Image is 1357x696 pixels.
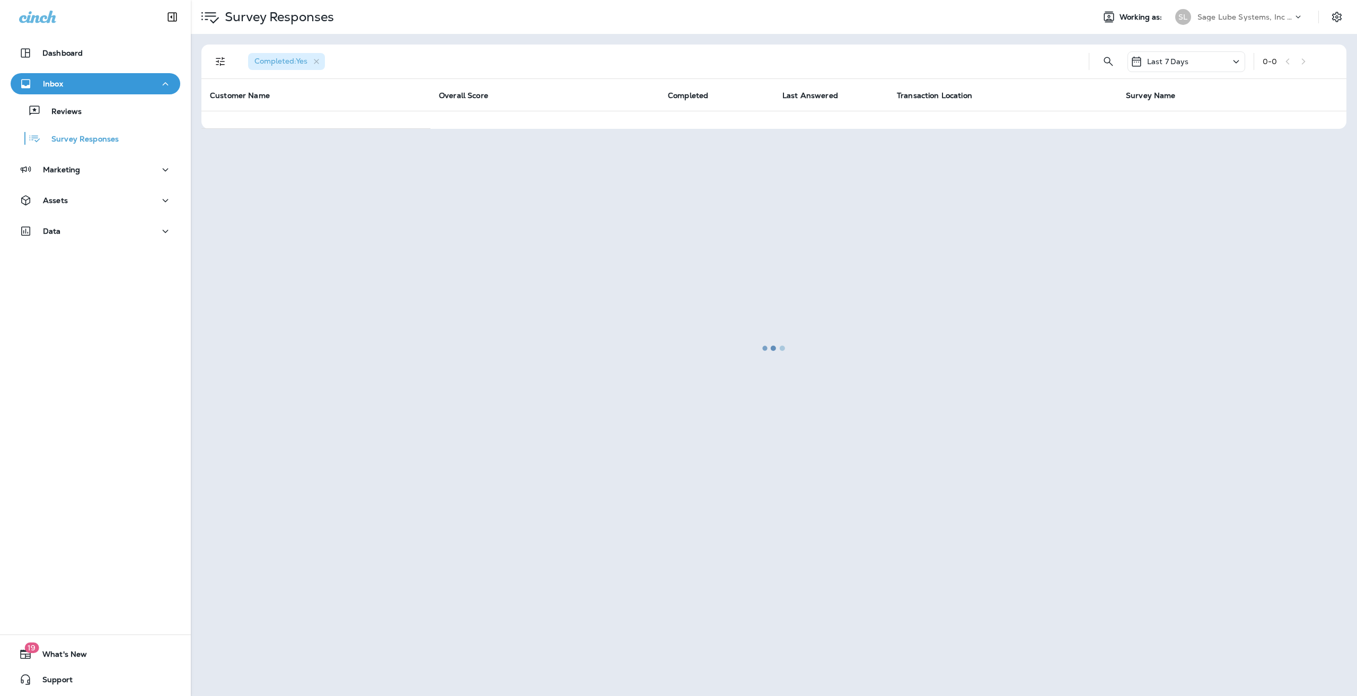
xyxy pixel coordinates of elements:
span: What's New [32,650,87,663]
button: Survey Responses [11,127,180,149]
p: Marketing [43,165,80,174]
button: 19What's New [11,644,180,665]
button: Reviews [11,100,180,122]
p: Dashboard [42,49,83,57]
button: Marketing [11,159,180,180]
button: Dashboard [11,42,180,64]
button: Collapse Sidebar [157,6,187,28]
button: Support [11,669,180,690]
span: Support [32,675,73,688]
button: Data [11,221,180,242]
p: Survey Responses [41,135,119,145]
p: Reviews [41,107,82,117]
button: Inbox [11,73,180,94]
span: 19 [24,642,39,653]
button: Assets [11,190,180,211]
p: Data [43,227,61,235]
p: Inbox [43,80,63,88]
p: Assets [43,196,68,205]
